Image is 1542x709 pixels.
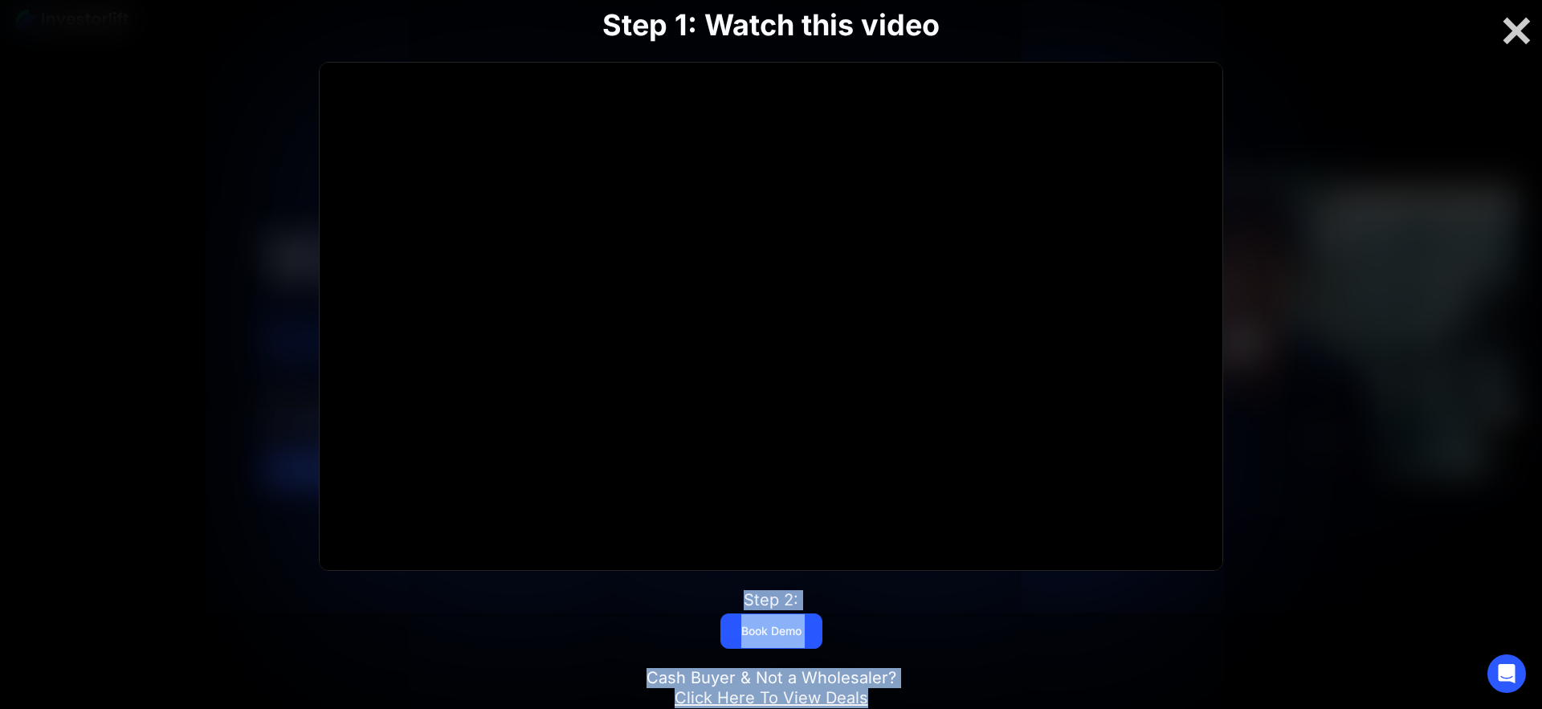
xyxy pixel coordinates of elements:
strong: Step 1: Watch this video [602,7,940,43]
a: Click Here To View Deals [675,688,868,707]
div: Cash Buyer & Not a Wholesaler? [647,668,896,708]
a: Book Demo [720,613,822,649]
div: Step 2: [744,590,798,610]
div: Open Intercom Messenger [1487,654,1526,693]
